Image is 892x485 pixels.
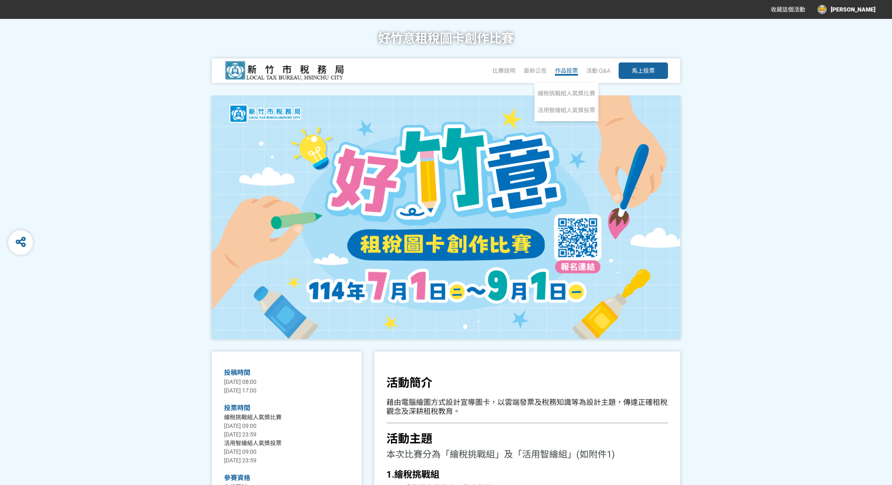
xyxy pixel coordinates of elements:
a: 活動 Q&A [586,67,610,74]
img: 好竹意租稅圖卡創作比賽 [224,60,347,81]
span: [DATE] 08:00 [224,379,257,385]
span: 馬上投票 [632,67,655,74]
span: [DATE] 09:00 [224,423,257,429]
h1: 好竹意租稅圖卡創作比賽 [378,19,514,58]
strong: 活動簡介 [386,376,432,390]
a: 活用智繪組人氣獎投票 [535,102,598,119]
span: [DATE] 23:59 [224,431,257,438]
span: 藉由電腦繪圖方式設計宣導圖卡，以雲端發票及稅務知識等為設計主題，傳達正確租稅觀念及深耕租稅教育。 [386,398,668,416]
span: [DATE] 17:00 [224,387,257,394]
span: 參賽資格 [224,474,250,482]
span: 活用智繪組人氣獎投票 [538,107,595,113]
span: 作品投票 [555,67,578,74]
span: 本次比賽分為「繪稅挑戰組」及「活用智繪組」(如附件1) [386,449,615,460]
span: [DATE] 09:00 [224,448,257,455]
a: 繪稅挑戰組人氣獎比賽 [535,85,598,102]
button: 馬上投票 [619,62,668,79]
span: 投稿時間 [224,369,250,376]
span: [DATE] 23:59 [224,457,257,464]
span: 收藏這個活動 [771,6,805,13]
a: 最新公告 [524,67,547,74]
span: 繪稅挑戰組人氣獎比賽 [224,414,282,420]
strong: 活動主題 [386,432,432,446]
span: 繪稅挑戰組人氣獎比賽 [538,90,595,97]
a: 比賽說明 [492,67,515,74]
strong: 1.繪稅挑戰組 [386,469,439,480]
span: 投票時間 [224,404,250,412]
span: 活用智繪組人氣獎投票 [224,440,282,446]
